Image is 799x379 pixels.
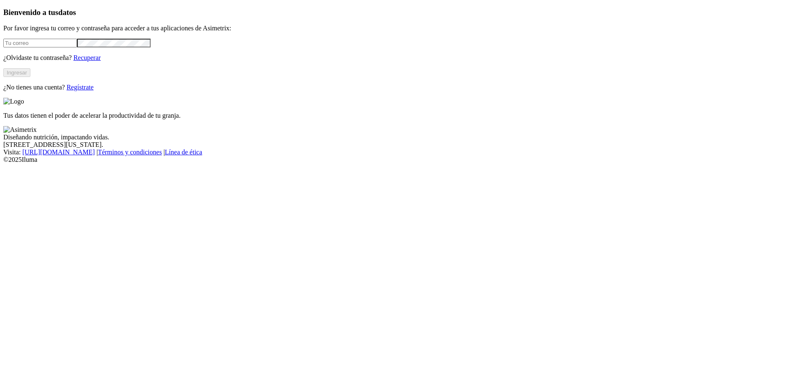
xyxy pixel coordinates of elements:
[3,134,796,141] div: Diseñando nutrición, impactando vidas.
[98,149,162,156] a: Términos y condiciones
[3,156,796,163] div: © 2025 Iluma
[67,84,94,91] a: Regístrate
[3,112,796,119] p: Tus datos tienen el poder de acelerar la productividad de tu granja.
[3,54,796,62] p: ¿Olvidaste tu contraseña?
[58,8,76,17] span: datos
[3,84,796,91] p: ¿No tienes una cuenta?
[3,25,796,32] p: Por favor ingresa tu correo y contraseña para acceder a tus aplicaciones de Asimetrix:
[22,149,95,156] a: [URL][DOMAIN_NAME]
[3,126,37,134] img: Asimetrix
[3,8,796,17] h3: Bienvenido a tus
[3,149,796,156] div: Visita : | |
[3,68,30,77] button: Ingresar
[3,141,796,149] div: [STREET_ADDRESS][US_STATE].
[165,149,202,156] a: Línea de ética
[3,39,77,47] input: Tu correo
[3,98,24,105] img: Logo
[73,54,101,61] a: Recuperar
